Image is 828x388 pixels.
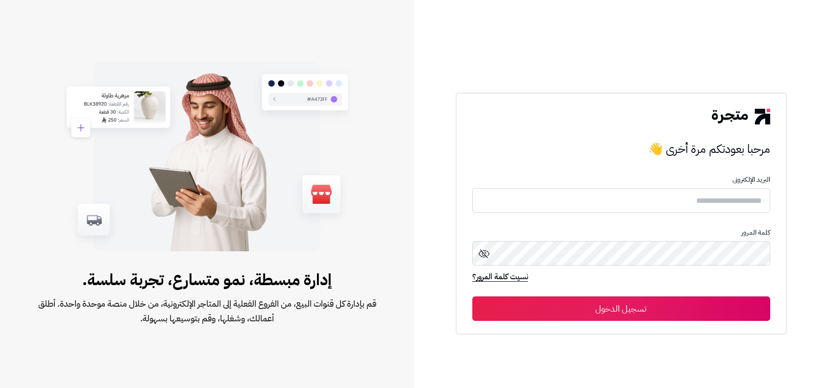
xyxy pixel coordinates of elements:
a: نسيت كلمة المرور؟ [472,271,528,285]
h3: مرحبا بعودتكم مرة أخرى 👋 [472,139,770,159]
span: إدارة مبسطة، نمو متسارع، تجربة سلسة. [31,268,383,291]
span: قم بإدارة كل قنوات البيع، من الفروع الفعلية إلى المتاجر الإلكترونية، من خلال منصة موحدة واحدة. أط... [31,296,383,326]
p: البريد الإلكترونى [472,176,770,184]
button: تسجيل الدخول [472,296,770,321]
img: logo-2.png [712,109,770,124]
p: كلمة المرور [472,229,770,237]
